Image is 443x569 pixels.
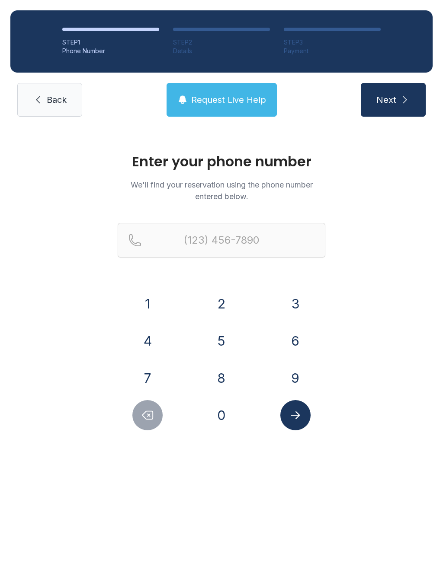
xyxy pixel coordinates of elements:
[280,363,311,393] button: 9
[280,326,311,356] button: 6
[376,94,396,106] span: Next
[132,363,163,393] button: 7
[206,363,237,393] button: 8
[206,289,237,319] button: 2
[284,47,381,55] div: Payment
[132,326,163,356] button: 4
[132,289,163,319] button: 1
[62,47,159,55] div: Phone Number
[118,155,325,168] h1: Enter your phone number
[173,47,270,55] div: Details
[118,223,325,257] input: Reservation phone number
[62,38,159,47] div: STEP 1
[280,289,311,319] button: 3
[132,400,163,430] button: Delete number
[47,94,67,106] span: Back
[206,326,237,356] button: 5
[280,400,311,430] button: Submit lookup form
[191,94,266,106] span: Request Live Help
[118,179,325,202] p: We'll find your reservation using the phone number entered below.
[173,38,270,47] div: STEP 2
[206,400,237,430] button: 0
[284,38,381,47] div: STEP 3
